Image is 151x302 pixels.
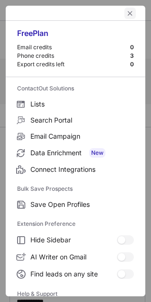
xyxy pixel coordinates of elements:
[30,132,134,141] span: Email Campaign
[6,161,145,178] label: Connect Integrations
[6,196,145,213] label: Save Open Profiles
[30,148,134,158] span: Data Enrichment
[89,148,105,158] span: New
[17,181,134,196] label: Bulk Save Prospects
[17,44,130,51] div: Email credits
[6,266,145,283] label: Find leads on any site
[124,8,136,19] button: left-button
[6,96,145,112] label: Lists
[130,61,134,68] div: 0
[30,165,134,174] span: Connect Integrations
[30,116,134,124] span: Search Portal
[17,61,130,68] div: Export credits left
[30,100,134,108] span: Lists
[17,52,130,60] div: Phone credits
[15,9,25,18] button: right-button
[6,112,145,128] label: Search Portal
[6,128,145,144] label: Email Campaign
[30,270,117,278] span: Find leads on any site
[17,286,134,302] label: Help & Support
[17,216,134,231] label: Extension Preference
[6,249,145,266] label: AI Writer on Gmail
[6,231,145,249] label: Hide Sidebar
[17,81,134,96] label: ContactOut Solutions
[17,28,134,44] div: Free Plan
[6,144,145,161] label: Data Enrichment New
[30,200,134,209] span: Save Open Profiles
[130,52,134,60] div: 3
[30,253,117,261] span: AI Writer on Gmail
[130,44,134,51] div: 0
[30,236,117,244] span: Hide Sidebar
